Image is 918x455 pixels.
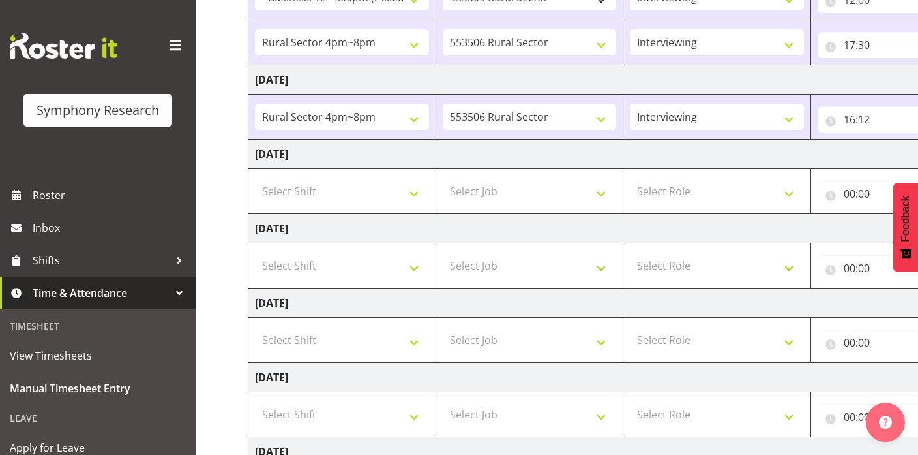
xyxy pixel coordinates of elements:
[10,379,186,398] span: Manual Timesheet Entry
[3,405,192,431] div: Leave
[10,33,117,59] img: Rosterit website logo
[3,339,192,372] a: View Timesheets
[33,251,170,270] span: Shifts
[33,218,189,238] span: Inbox
[3,313,192,339] div: Timesheet
[3,372,192,405] a: Manual Timesheet Entry
[37,101,159,120] div: Symphony Research
[10,346,186,366] span: View Timesheets
[33,185,189,205] span: Roster
[893,183,918,272] button: Feedback - Show survey
[879,416,892,429] img: help-xxl-2.png
[900,196,911,242] span: Feedback
[33,283,170,303] span: Time & Attendance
